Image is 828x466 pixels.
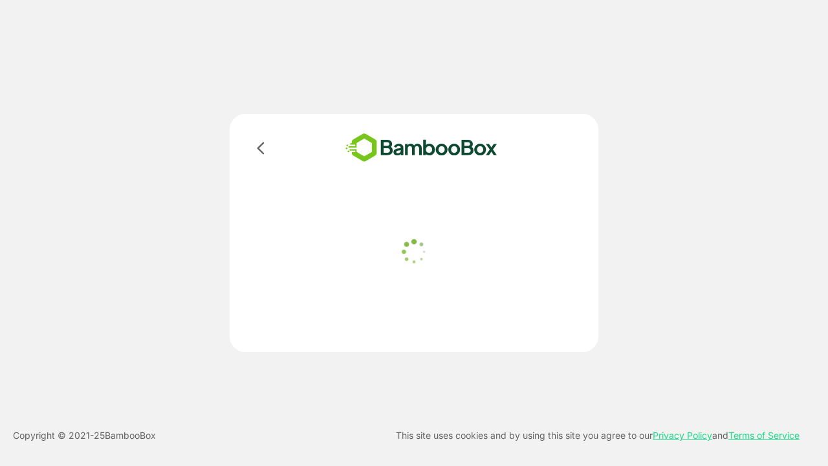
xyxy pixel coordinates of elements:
img: bamboobox [327,129,516,166]
a: Terms of Service [728,430,800,441]
img: loader [398,236,430,268]
p: Copyright © 2021- 25 BambooBox [13,428,156,443]
p: This site uses cookies and by using this site you agree to our and [396,428,800,443]
a: Privacy Policy [653,430,712,441]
